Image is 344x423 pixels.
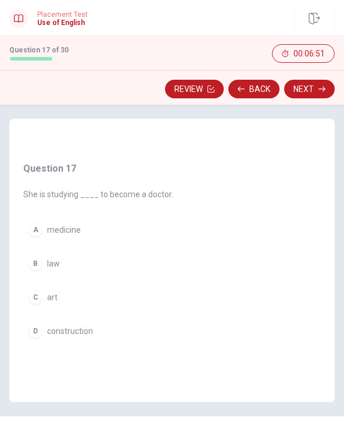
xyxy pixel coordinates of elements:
button: Back [228,80,279,98]
h1: Use of English [37,19,88,27]
div: D [28,324,42,338]
div: C [28,290,42,304]
button: Cart [23,285,173,310]
button: Amedicine [23,218,173,242]
button: Blaw [23,251,173,276]
span: construction [47,326,93,336]
h1: Question 17 of 30 [9,46,84,54]
span: art [47,293,58,302]
span: 00:06:51 [293,47,325,61]
span: She is studying ____ to become a doctor. [23,190,173,199]
button: Dconstruction [23,319,173,343]
div: A [28,223,42,237]
button: Review [165,80,224,98]
h4: Question 17 [23,162,173,176]
button: Next [284,80,335,98]
span: Placement Test [37,10,88,19]
button: 00:06:51 [272,44,335,63]
span: medicine [47,225,81,234]
span: law [47,259,60,268]
div: B [28,257,42,271]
